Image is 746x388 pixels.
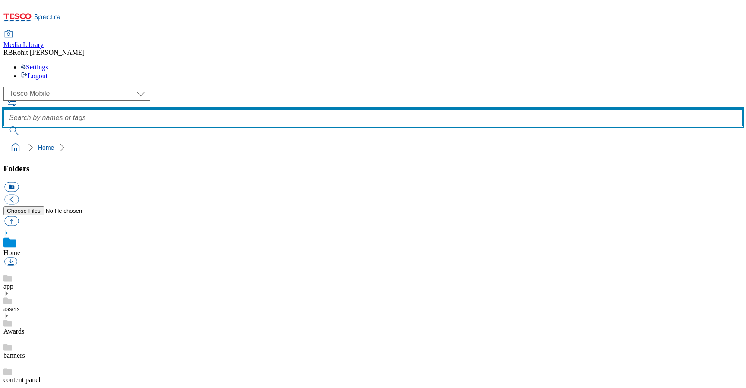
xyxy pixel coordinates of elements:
[3,305,19,312] a: assets
[3,283,13,290] a: app
[3,164,743,173] h3: Folders
[3,249,20,256] a: Home
[3,139,743,156] nav: breadcrumb
[3,49,13,56] span: RB
[21,63,48,71] a: Settings
[13,49,85,56] span: Rohit [PERSON_NAME]
[9,141,22,155] a: home
[3,328,24,335] a: Awards
[3,109,743,126] input: Search by names or tags
[3,31,44,49] a: Media Library
[3,376,41,383] a: content panel
[38,144,54,151] a: Home
[21,72,47,79] a: Logout
[3,352,25,359] a: banners
[3,41,44,48] span: Media Library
